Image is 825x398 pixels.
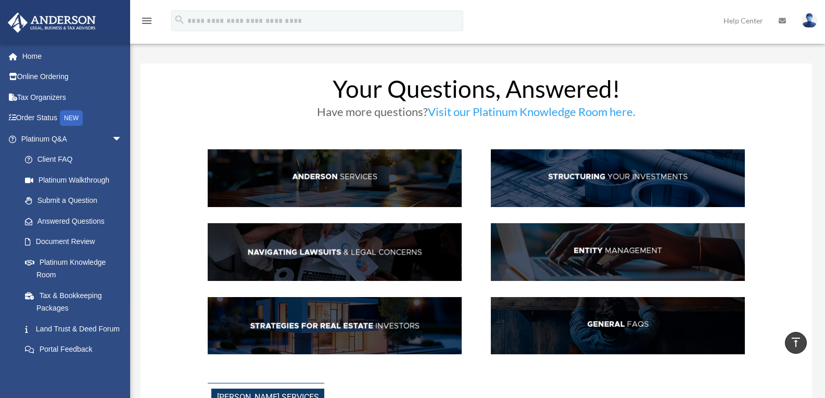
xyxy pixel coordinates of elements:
[208,149,462,207] img: AndServ_hdr
[7,87,138,108] a: Tax Organizers
[7,46,138,67] a: Home
[112,129,133,150] span: arrow_drop_down
[491,149,745,207] img: StructInv_hdr
[60,110,83,126] div: NEW
[785,332,807,354] a: vertical_align_top
[15,190,138,211] a: Submit a Question
[15,318,138,339] a: Land Trust & Deed Forum
[428,105,636,124] a: Visit our Platinum Knowledge Room here.
[491,297,745,354] img: GenFAQ_hdr
[790,336,802,349] i: vertical_align_top
[112,360,133,381] span: arrow_drop_down
[15,211,138,232] a: Answered Questions
[15,170,138,190] a: Platinum Walkthrough
[15,252,138,285] a: Platinum Knowledge Room
[15,339,138,360] a: Portal Feedback
[802,13,817,28] img: User Pic
[15,232,138,252] a: Document Review
[5,12,99,33] img: Anderson Advisors Platinum Portal
[208,223,462,280] img: NavLaw_hdr
[15,149,133,170] a: Client FAQ
[7,108,138,129] a: Order StatusNEW
[15,285,138,318] a: Tax & Bookkeeping Packages
[491,223,745,280] img: EntManag_hdr
[141,15,153,27] i: menu
[7,67,138,87] a: Online Ordering
[7,360,138,380] a: Digital Productsarrow_drop_down
[208,297,462,354] img: StratsRE_hdr
[174,14,185,25] i: search
[7,129,138,149] a: Platinum Q&Aarrow_drop_down
[208,106,745,123] h3: Have more questions?
[208,77,745,106] h1: Your Questions, Answered!
[141,18,153,27] a: menu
